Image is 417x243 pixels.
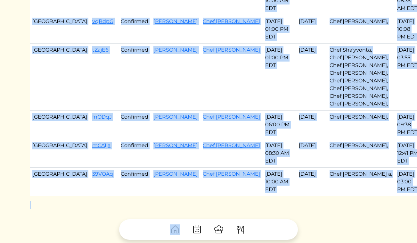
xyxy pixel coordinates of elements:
[170,224,180,235] img: House-9bf13187bcbb5817f509fe5e7408150f90897510c4275e13d0d5fca38e0b5951.svg
[153,171,198,177] a: [PERSON_NAME]
[30,139,90,168] td: [GEOGRAPHIC_DATA]
[296,15,327,44] td: [DATE]
[92,47,109,53] a: tZajE6
[192,224,202,235] img: CalendarDots-5bcf9d9080389f2a281d69619e1c85352834be518fbc73d9501aef674afc0d57.svg
[296,111,327,139] td: [DATE]
[263,139,296,168] td: [DATE] 08:30 AM EDT
[118,168,151,196] td: Confirmed
[203,18,260,24] a: Chef [PERSON_NAME]
[30,168,90,196] td: [GEOGRAPHIC_DATA]
[92,142,110,148] a: mCA1ja
[92,114,112,120] a: fnODqJ
[118,111,151,139] td: Confirmed
[92,171,113,177] a: 39VOAq
[118,139,151,168] td: Confirmed
[203,142,260,148] a: Chef [PERSON_NAME]
[153,114,198,120] a: [PERSON_NAME]
[153,47,198,53] a: [PERSON_NAME]
[118,44,151,111] td: Confirmed
[118,15,151,44] td: Confirmed
[327,44,395,111] td: Chef Sha'yvonta, Chef [PERSON_NAME], Chef [PERSON_NAME], Chef [PERSON_NAME], Chef [PERSON_NAME], ...
[327,15,395,44] td: Chef [PERSON_NAME],
[263,44,296,111] td: [DATE] 01:00 PM EDT
[30,15,90,44] td: [GEOGRAPHIC_DATA]
[263,168,296,196] td: [DATE] 10:00 AM EDT
[92,18,113,24] a: vqBdpG
[153,18,198,24] a: [PERSON_NAME]
[30,111,90,139] td: [GEOGRAPHIC_DATA]
[296,44,327,111] td: [DATE]
[203,171,260,177] a: Chef [PERSON_NAME]
[327,168,395,196] td: Chef [PERSON_NAME] a,
[153,142,198,148] a: [PERSON_NAME]
[263,15,296,44] td: [DATE] 01:00 PM EDT
[296,168,327,196] td: [DATE]
[203,47,260,53] a: Chef [PERSON_NAME]
[327,111,395,139] td: Chef [PERSON_NAME],
[214,224,224,235] img: ChefHat-a374fb509e4f37eb0702ca99f5f64f3b6956810f32a249b33092029f8484b388.svg
[203,114,260,120] a: Chef [PERSON_NAME]
[263,111,296,139] td: [DATE] 06:00 PM EDT
[327,139,395,168] td: Chef [PERSON_NAME],
[296,139,327,168] td: [DATE]
[235,224,246,235] img: ForkKnife-55491504ffdb50bab0c1e09e7649658475375261d09fd45db06cec23bce548bf.svg
[30,44,90,111] td: [GEOGRAPHIC_DATA]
